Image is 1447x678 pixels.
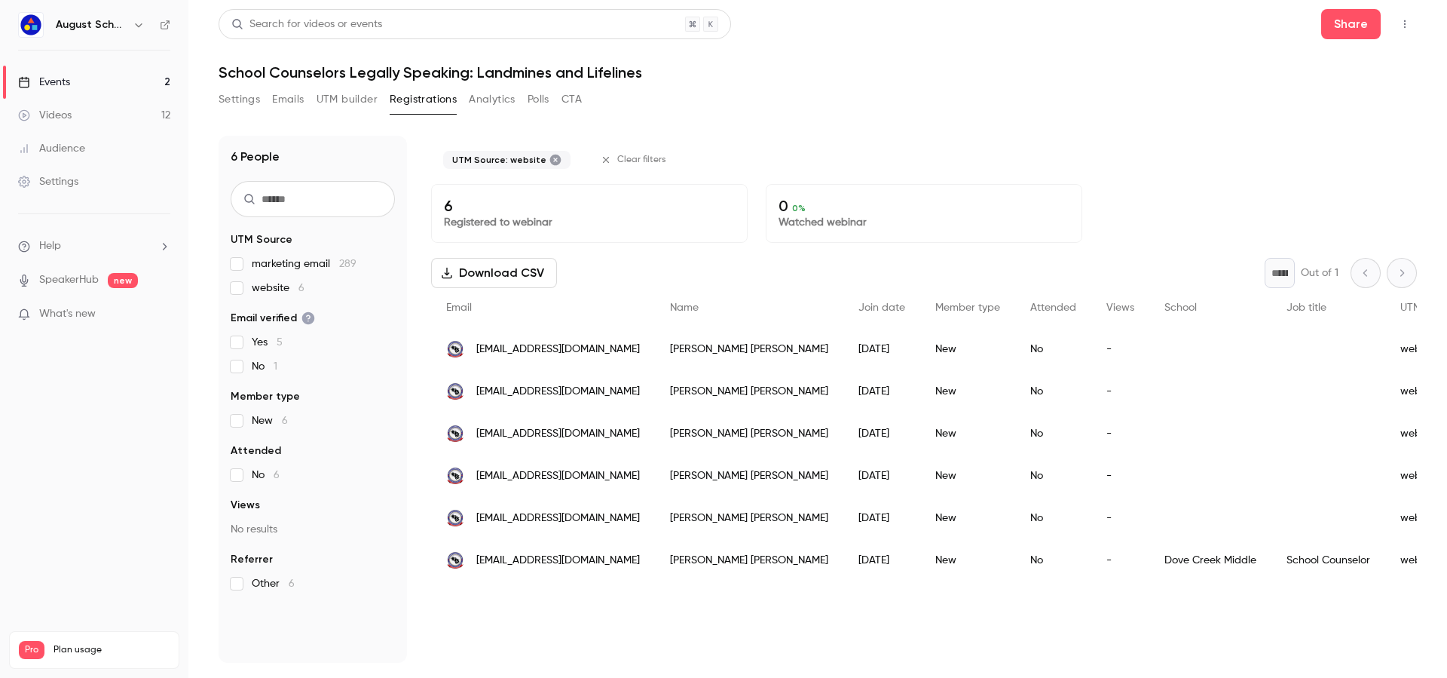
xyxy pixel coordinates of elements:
span: [EMAIL_ADDRESS][DOMAIN_NAME] [476,468,640,484]
div: [PERSON_NAME] [PERSON_NAME] [655,497,843,539]
span: No [252,468,280,483]
div: [DATE] [843,328,920,370]
span: 6 [298,283,304,293]
div: New [920,455,1015,497]
span: [EMAIL_ADDRESS][DOMAIN_NAME] [476,384,640,400]
button: Clear filters [595,148,675,172]
div: New [920,539,1015,581]
div: Search for videos or events [231,17,382,32]
div: Events [18,75,70,90]
span: Help [39,238,61,254]
div: [PERSON_NAME] [PERSON_NAME] [655,455,843,497]
span: Views [1106,302,1134,313]
div: New [920,370,1015,413]
span: Attended [1030,302,1076,313]
section: facet-groups [231,232,395,591]
span: Attended [231,443,281,459]
img: August Schools [19,13,43,37]
div: No [1015,370,1091,413]
span: UTM Source [231,232,292,247]
h1: 6 People [231,148,280,166]
span: website [252,281,304,296]
span: Other [252,576,295,591]
span: Member type [935,302,1000,313]
span: 6 [289,578,295,589]
span: Join date [858,302,905,313]
div: [PERSON_NAME] [PERSON_NAME] [655,413,843,455]
button: Settings [219,87,260,112]
div: [PERSON_NAME] [PERSON_NAME] [655,370,843,413]
span: No [252,359,277,374]
span: Email verified [231,311,315,326]
p: No results [231,522,395,537]
button: Analytics [469,87,515,112]
span: Yes [252,335,283,350]
div: - [1091,539,1149,581]
h1: School Counselors Legally Speaking: Landmines and Lifelines [219,63,1417,81]
img: oconeeschools.org [446,425,464,443]
img: oconeeschools.org [446,551,464,569]
div: [DATE] [843,413,920,455]
span: Clear filters [617,154,666,166]
div: Settings [18,174,78,189]
button: Share [1321,9,1381,39]
span: 0 % [792,203,806,213]
div: Dove Creek Middle [1149,539,1271,581]
button: Registrations [390,87,457,112]
span: [EMAIL_ADDRESS][DOMAIN_NAME] [476,511,640,526]
span: Referrer [231,552,273,567]
span: 1 [274,361,277,372]
button: Polls [528,87,549,112]
span: UTM Source: website [452,154,546,166]
button: Download CSV [431,258,557,288]
p: 0 [779,197,1069,215]
div: - [1091,413,1149,455]
span: Job title [1286,302,1326,313]
img: oconeeschools.org [446,509,464,527]
li: help-dropdown-opener [18,238,170,254]
div: Videos [18,108,72,123]
span: 289 [339,259,356,269]
span: 5 [277,337,283,348]
div: - [1091,497,1149,539]
span: Member type [231,389,300,404]
p: Out of 1 [1301,265,1338,281]
span: 6 [282,416,288,426]
span: Pro [19,641,44,659]
img: oconeeschools.org [446,467,464,485]
span: [EMAIL_ADDRESS][DOMAIN_NAME] [476,342,640,357]
iframe: Noticeable Trigger [152,308,170,321]
p: Registered to webinar [444,215,735,230]
span: Email [446,302,472,313]
div: - [1091,370,1149,413]
div: [PERSON_NAME] [PERSON_NAME] [655,328,843,370]
button: Emails [272,87,304,112]
div: - [1091,328,1149,370]
div: New [920,328,1015,370]
div: [DATE] [843,539,920,581]
div: - [1091,455,1149,497]
span: New [252,413,288,428]
span: new [108,273,138,288]
div: [DATE] [843,370,920,413]
img: oconeeschools.org [446,340,464,358]
span: [EMAIL_ADDRESS][DOMAIN_NAME] [476,426,640,442]
div: No [1015,539,1091,581]
span: Plan usage [54,644,170,656]
div: No [1015,413,1091,455]
div: [DATE] [843,455,920,497]
p: Watched webinar [779,215,1069,230]
div: [PERSON_NAME] [PERSON_NAME] [655,539,843,581]
button: Remove "website" from selected "UTM Source" filter [549,154,561,166]
span: What's new [39,306,96,322]
button: UTM builder [317,87,378,112]
a: SpeakerHub [39,272,99,288]
div: New [920,497,1015,539]
div: No [1015,455,1091,497]
span: [EMAIL_ADDRESS][DOMAIN_NAME] [476,553,640,569]
span: Name [670,302,699,313]
button: CTA [561,87,582,112]
img: oconeeschools.org [446,382,464,400]
div: No [1015,328,1091,370]
div: No [1015,497,1091,539]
